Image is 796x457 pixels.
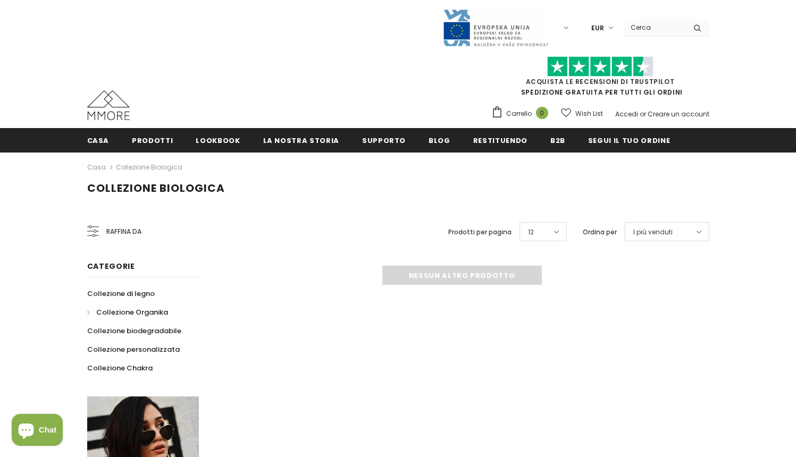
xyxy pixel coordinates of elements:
span: Categorie [87,261,135,272]
a: Collezione personalizzata [87,340,180,359]
a: Restituendo [473,128,527,152]
a: Casa [87,161,106,174]
label: Ordina per [583,227,617,238]
a: La nostra storia [263,128,339,152]
span: Collezione di legno [87,289,155,299]
a: Acquista le recensioni di TrustPilot [526,77,675,86]
a: Collezione biologica [116,163,182,172]
span: Wish List [575,108,603,119]
a: Casa [87,128,110,152]
span: Lookbook [196,136,240,146]
a: supporto [362,128,406,152]
inbox-online-store-chat: Shopify online store chat [9,414,66,448]
span: Raffina da [106,226,141,238]
span: Collezione Organika [96,307,168,317]
span: 0 [536,107,548,119]
a: Accedi [615,109,638,119]
span: Collezione biodegradabile [87,326,181,336]
a: Creare un account [648,109,709,119]
input: Search Site [624,20,685,35]
span: Casa [87,136,110,146]
a: Carrello 0 [491,106,554,122]
span: Collezione Chakra [87,363,153,373]
img: Javni Razpis [442,9,549,47]
a: Collezione biodegradabile [87,321,181,340]
a: Collezione Chakra [87,359,153,377]
a: Collezione Organika [87,303,168,321]
span: La nostra storia [263,136,339,146]
label: Prodotti per pagina [448,227,512,238]
span: Restituendo [473,136,527,146]
span: or [640,109,646,119]
a: Collezione di legno [87,284,155,303]
span: supporto [362,136,406,146]
img: Casi MMORE [87,90,130,120]
a: Lookbook [196,128,240,152]
span: Carrello [506,108,532,119]
span: Collezione personalizzata [87,344,180,354]
span: 12 [528,227,534,238]
span: Segui il tuo ordine [588,136,670,146]
img: Fidati di Pilot Stars [547,56,653,77]
span: I più venduti [633,227,673,238]
a: Prodotti [132,128,173,152]
a: Javni Razpis [442,23,549,32]
a: Blog [429,128,450,152]
a: B2B [550,128,565,152]
span: B2B [550,136,565,146]
a: Wish List [561,104,603,123]
span: SPEDIZIONE GRATUITA PER TUTTI GLI ORDINI [491,61,709,97]
span: EUR [591,23,604,33]
span: Collezione biologica [87,181,225,196]
span: Blog [429,136,450,146]
a: Segui il tuo ordine [588,128,670,152]
span: Prodotti [132,136,173,146]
